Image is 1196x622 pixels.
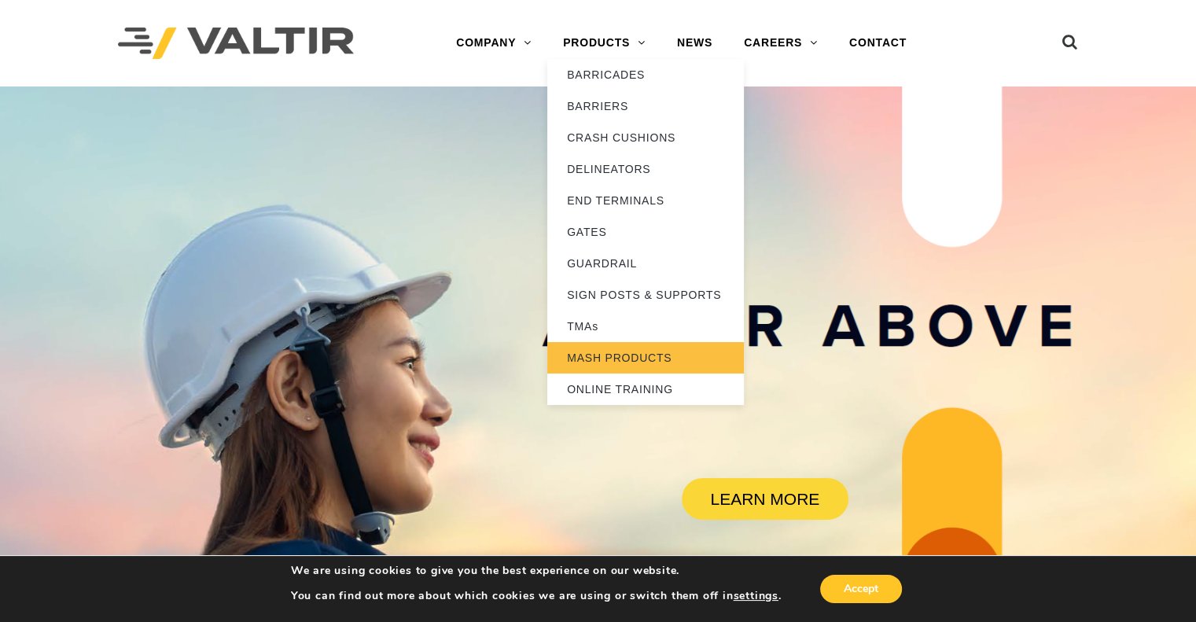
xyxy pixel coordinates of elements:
a: BARRIERS [547,90,744,122]
a: CRASH CUSHIONS [547,122,744,153]
p: We are using cookies to give you the best experience on our website. [291,564,782,578]
a: DELINEATORS [547,153,744,185]
a: LEARN MORE [682,478,848,520]
a: MASH PRODUCTS [547,342,744,374]
a: BARRICADES [547,59,744,90]
a: ONLINE TRAINING [547,374,744,405]
a: SIGN POSTS & SUPPORTS [547,279,744,311]
a: GATES [547,216,744,248]
a: GUARDRAIL [547,248,744,279]
a: TMAs [547,311,744,342]
button: Accept [820,575,902,603]
button: settings [733,589,778,603]
a: CAREERS [728,28,834,59]
a: END TERMINALS [547,185,744,216]
img: Valtir [118,28,354,60]
a: COMPANY [440,28,547,59]
p: You can find out more about which cookies we are using or switch them off in . [291,589,782,603]
a: CONTACT [834,28,922,59]
a: PRODUCTS [547,28,661,59]
a: NEWS [661,28,728,59]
